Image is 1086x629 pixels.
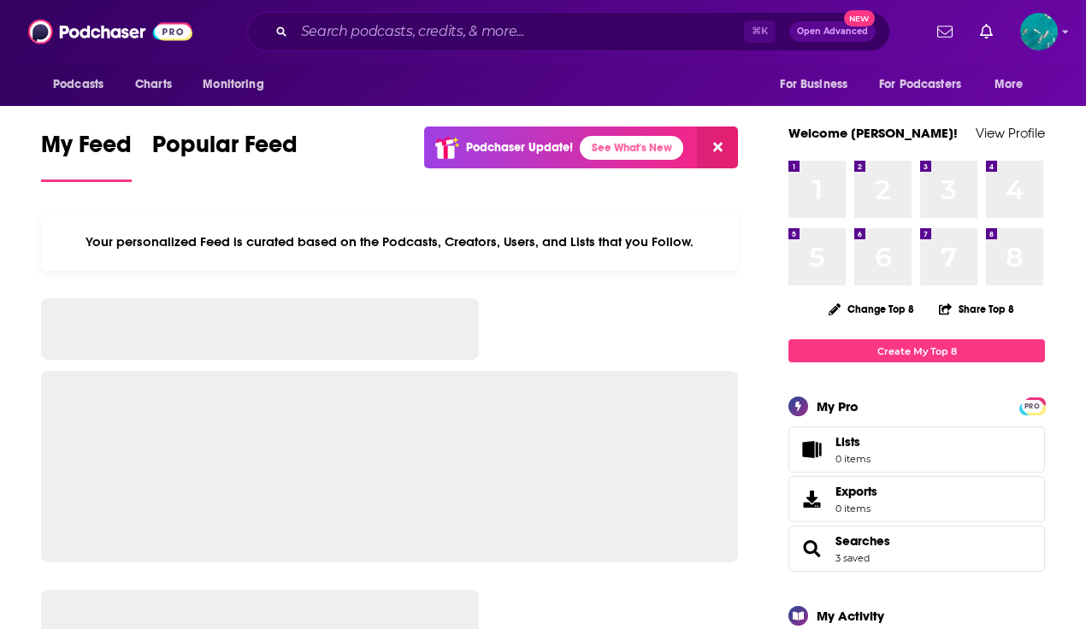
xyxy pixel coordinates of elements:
span: Lists [835,434,871,450]
img: User Profile [1020,13,1058,50]
a: Exports [788,476,1045,522]
span: New [844,10,875,26]
a: My Feed [41,130,132,182]
img: Podchaser - Follow, Share and Rate Podcasts [28,15,192,48]
span: Podcasts [53,73,103,97]
a: PRO [1022,399,1042,412]
button: open menu [191,68,286,101]
span: For Podcasters [879,73,961,97]
span: 0 items [835,503,877,514]
span: Exports [835,484,877,499]
button: open menu [41,68,126,101]
a: Searches [794,537,829,561]
div: Search podcasts, credits, & more... [247,12,890,51]
span: Exports [794,487,829,511]
div: My Activity [817,608,884,624]
a: View Profile [976,125,1045,141]
button: Share Top 8 [938,292,1015,326]
button: open menu [983,68,1045,101]
span: Lists [835,434,860,450]
a: Show notifications dropdown [930,17,959,46]
input: Search podcasts, credits, & more... [294,18,744,45]
span: For Business [780,73,847,97]
a: Searches [835,533,890,549]
a: See What's New [580,136,683,160]
a: Popular Feed [152,130,298,182]
span: Monitoring [203,73,263,97]
span: 0 items [835,453,871,465]
div: Your personalized Feed is curated based on the Podcasts, Creators, Users, and Lists that you Follow. [41,213,738,271]
a: Charts [124,68,182,101]
span: Open Advanced [797,27,868,36]
span: More [995,73,1024,97]
span: Searches [788,526,1045,572]
button: Show profile menu [1020,13,1058,50]
span: Popular Feed [152,130,298,169]
a: Lists [788,426,1045,473]
p: Podchaser Update! [466,140,573,155]
span: Charts [135,73,172,97]
button: open menu [868,68,986,101]
a: 3 saved [835,552,870,564]
button: Open AdvancedNew [789,21,876,42]
a: Welcome [PERSON_NAME]! [788,125,958,141]
div: My Pro [817,398,859,414]
span: My Feed [41,130,132,169]
a: Show notifications dropdown [973,17,1000,46]
button: open menu [768,68,869,101]
button: Change Top 8 [818,298,924,320]
span: Logged in as louisabuckingham [1020,13,1058,50]
span: ⌘ K [744,21,776,43]
span: Lists [794,438,829,461]
span: PRO [1022,400,1042,413]
a: Create My Top 8 [788,339,1045,362]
